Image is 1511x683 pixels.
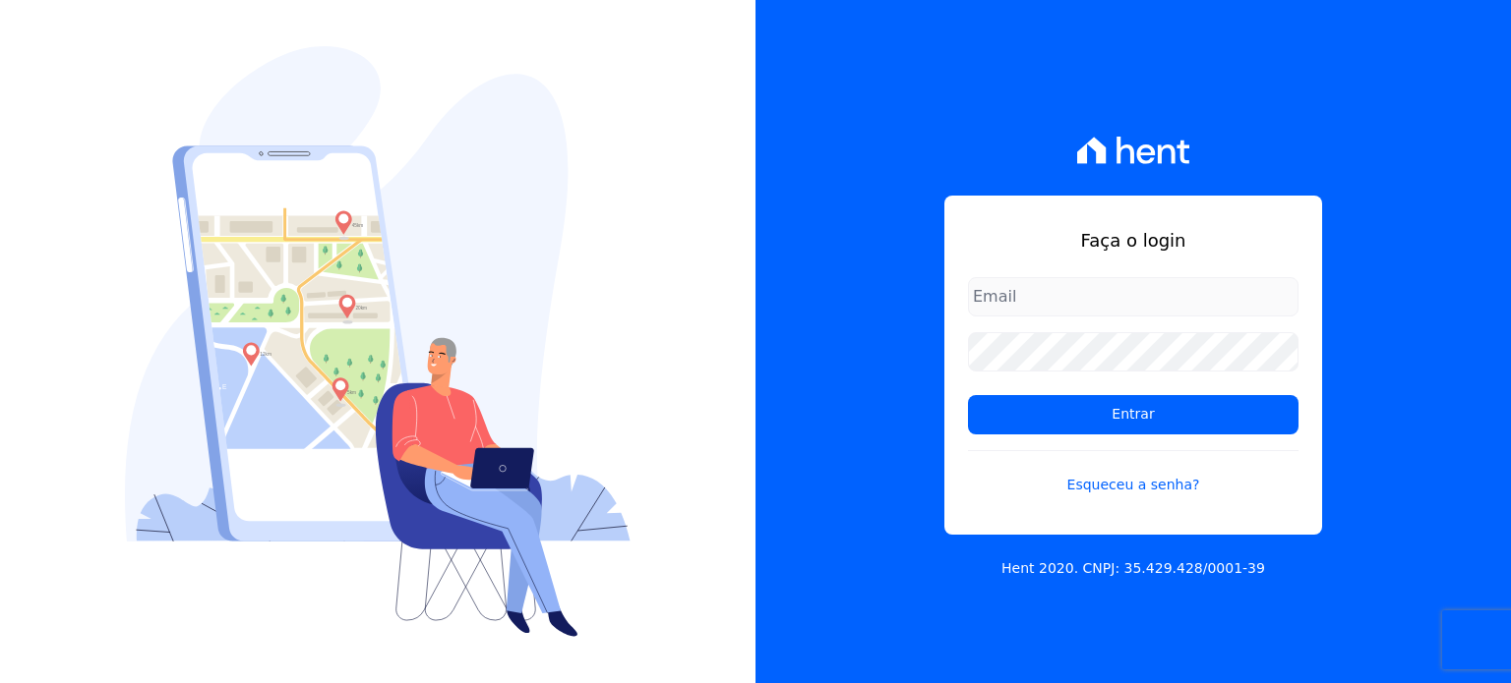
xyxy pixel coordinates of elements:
[125,46,631,637] img: Login
[968,227,1299,254] h1: Faça o login
[968,395,1299,434] input: Entrar
[968,277,1299,316] input: Email
[1001,558,1265,579] p: Hent 2020. CNPJ: 35.429.428/0001-39
[968,450,1299,495] a: Esqueceu a senha?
